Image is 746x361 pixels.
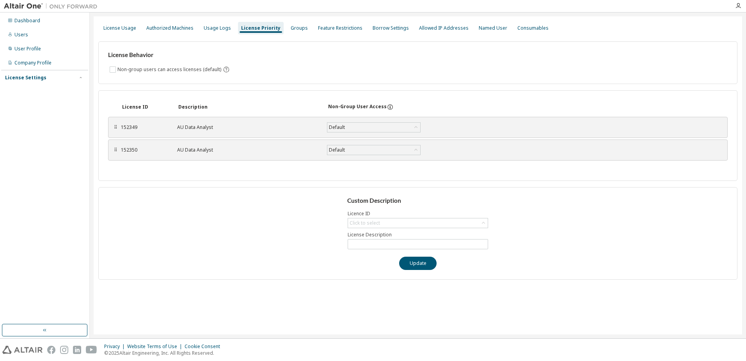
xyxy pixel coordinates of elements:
[146,25,194,31] div: Authorized Machines
[5,75,46,81] div: License Settings
[104,350,225,356] p: © 2025 Altair Engineering, Inc. All Rights Reserved.
[127,343,185,350] div: Website Terms of Use
[47,346,55,354] img: facebook.svg
[327,123,420,132] div: Default
[419,25,469,31] div: Allowed IP Addresses
[2,346,43,354] img: altair_logo.svg
[348,211,488,217] label: Licence ID
[177,124,318,130] div: AU Data Analyst
[4,2,101,10] img: Altair One
[121,147,168,153] div: 152350
[121,124,168,130] div: 152349
[291,25,308,31] div: Groups
[103,25,136,31] div: License Usage
[347,197,489,205] h3: Custom Description
[318,25,362,31] div: Feature Restrictions
[348,232,488,238] label: License Description
[350,220,380,226] div: Click to select
[73,346,81,354] img: linkedin.svg
[113,147,118,153] div: ⠿
[204,25,231,31] div: Usage Logs
[14,60,52,66] div: Company Profile
[327,145,420,155] div: Default
[517,25,549,31] div: Consumables
[178,104,319,110] div: Description
[117,65,223,74] label: Non-group users can access licenses (default)
[122,104,169,110] div: License ID
[14,32,28,38] div: Users
[328,104,387,111] div: Non-Group User Access
[60,346,68,354] img: instagram.svg
[399,257,437,270] button: Update
[328,146,346,154] div: Default
[328,123,346,132] div: Default
[104,343,127,350] div: Privacy
[241,25,281,31] div: License Priority
[223,66,230,73] svg: By default any user not assigned to any group can access any license. Turn this setting off to di...
[113,124,118,130] div: ⠿
[185,343,225,350] div: Cookie Consent
[373,25,409,31] div: Borrow Settings
[86,346,97,354] img: youtube.svg
[177,147,318,153] div: AU Data Analyst
[14,46,41,52] div: User Profile
[479,25,507,31] div: Named User
[108,51,229,59] h3: License Behavior
[14,18,40,24] div: Dashboard
[348,218,488,228] div: Click to select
